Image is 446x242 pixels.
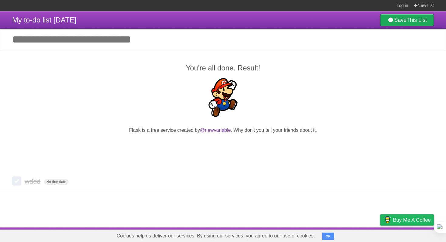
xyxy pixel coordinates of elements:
a: Buy me a coffee [380,214,434,226]
button: OK [322,233,334,240]
a: About [299,229,312,240]
span: My to-do list [DATE] [12,16,76,24]
b: This List [407,17,427,23]
a: Suggest a feature [396,229,434,240]
label: Done [12,176,21,186]
a: SaveThis List [380,14,434,26]
a: Developers [319,229,344,240]
p: Flask is a free service created by . Why don't you tell your friends about it. [12,127,434,134]
span: wddd [25,178,42,185]
a: Privacy [372,229,388,240]
span: Buy me a coffee [393,215,431,225]
a: Terms [352,229,365,240]
a: @newvariable [200,128,231,133]
span: No due date [44,179,69,185]
img: Super Mario [204,78,242,117]
iframe: X Post Button [212,141,234,150]
img: Buy me a coffee [383,215,391,225]
h2: You're all done. Result! [12,63,434,73]
span: Cookies help us deliver our services. By using our services, you agree to our use of cookies. [110,230,321,242]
